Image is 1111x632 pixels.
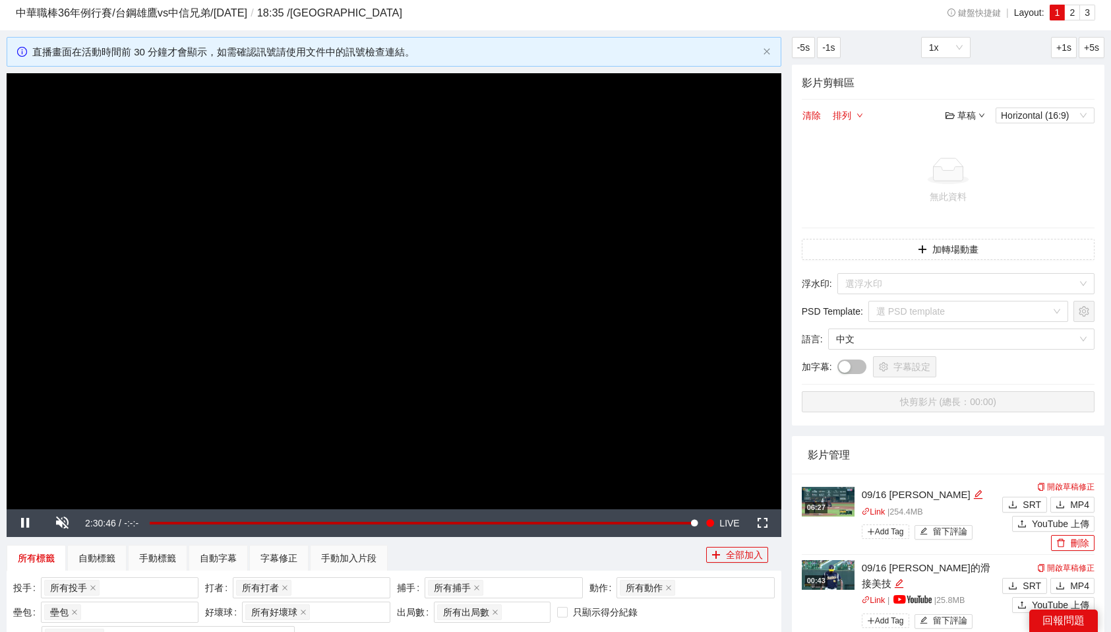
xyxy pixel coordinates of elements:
a: linkLink [862,507,886,517]
span: download [1056,500,1065,511]
span: close [492,609,498,616]
span: plus [711,550,721,561]
span: 1x [929,38,963,57]
p: | 254.4 MB [862,506,999,519]
div: Progress Bar [150,522,694,524]
button: downloadMP4 [1050,578,1095,594]
div: 編輯 [894,576,904,592]
div: 無此資料 [807,189,1089,204]
span: 3 [1085,7,1090,18]
button: plus加轉場動畫 [802,239,1095,260]
span: Horizontal (16:9) [1001,108,1089,123]
img: yt_logo_rgb_light.a676ea31.png [893,595,932,604]
span: 加字幕 : [802,360,832,374]
span: delete [1056,538,1066,549]
button: -1s [817,37,840,58]
span: YouTube 上傳 [1032,517,1089,531]
div: 09/16 [PERSON_NAME] [862,487,999,503]
label: 投手 [13,577,41,598]
span: 2:30:46 [85,518,116,528]
span: 所有動作 [620,580,675,596]
span: edit [894,579,904,588]
button: edit留下評論 [915,525,973,540]
label: 壘包 [13,602,41,623]
button: setting [1073,301,1095,322]
button: 排列down [832,108,864,123]
div: Video Player [7,73,781,509]
button: downloadSRT [1002,578,1047,594]
span: close [473,585,480,591]
span: link [862,596,870,604]
h4: 影片剪輯區 [802,75,1095,91]
img: d641ec98-64f8-4b70-b5cb-f60260c6a11e.jpg [802,487,855,517]
div: 09/16 [PERSON_NAME]的滑接美技 [862,560,999,591]
span: download [1008,581,1017,592]
div: 編輯 [973,487,983,503]
span: SRT [1023,579,1041,593]
button: +5s [1079,37,1104,58]
span: copy [1037,564,1045,572]
span: 所有好壞球 [251,605,297,619]
button: 清除 [802,108,822,123]
span: upload [1017,519,1027,530]
span: 所有出局數 [443,605,489,619]
span: upload [1017,600,1027,611]
span: download [1056,581,1065,592]
div: 所有標籤 [18,551,55,565]
span: +5s [1084,40,1099,55]
button: Fullscreen [744,509,781,537]
span: folder-open [946,111,955,120]
span: / [247,7,257,18]
div: 06:27 [805,502,827,513]
span: +1s [1056,40,1071,55]
div: 草稿 [946,108,985,123]
span: 所有出局數 [437,604,502,620]
span: 所有打者 [242,581,279,595]
span: link [862,507,870,516]
span: download [1008,500,1017,511]
span: Layout: [1014,7,1044,18]
p: | | 25.8 MB [862,594,999,608]
button: setting字幕設定 [873,356,936,377]
span: 浮水印 : [802,276,832,291]
button: uploadYouTube 上傳 [1012,597,1095,613]
span: | [1006,7,1009,18]
button: Unmute [44,509,80,537]
span: Add Tag [862,524,909,539]
span: 中文 [836,329,1087,349]
div: 00:43 [805,575,827,586]
span: YouTube 上傳 [1032,598,1089,612]
button: close [763,47,771,56]
span: close [665,585,672,591]
span: SRT [1023,497,1041,512]
span: 所有捕手 [434,581,471,595]
span: MP4 [1070,497,1089,512]
span: 壘包 [50,605,69,619]
label: 出局數 [397,602,434,623]
span: 壘包 [44,604,81,620]
span: plus [867,617,875,625]
div: 回報問題 [1029,610,1098,632]
span: edit [920,527,928,537]
div: 字幕修正 [260,551,297,565]
span: MP4 [1070,579,1089,593]
div: 手動標籤 [139,551,176,565]
span: close [71,609,78,616]
h3: 中華職棒36年例行賽 / 台鋼雄鷹 vs 中信兄弟 / [DATE] 18:35 / [GEOGRAPHIC_DATA] [16,5,878,22]
span: 2 [1069,7,1075,18]
span: info-circle [17,47,27,57]
span: / [119,518,121,528]
button: downloadSRT [1002,497,1047,513]
span: 所有動作 [626,581,663,595]
span: close [90,585,96,591]
label: 捕手 [397,577,425,598]
button: uploadYouTube 上傳 [1012,516,1095,532]
div: 自動字幕 [200,551,237,565]
span: close [300,609,307,616]
div: 直播畫面在活動時間前 30 分鐘才會顯示，如需確認訊號請使用文件中的訊號檢查連結。 [32,44,758,60]
a: linkLink [862,596,886,605]
span: 所有好壞球 [245,604,310,620]
span: down [978,112,985,119]
span: PSD Template : [802,304,863,319]
div: 影片管理 [808,436,1089,474]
